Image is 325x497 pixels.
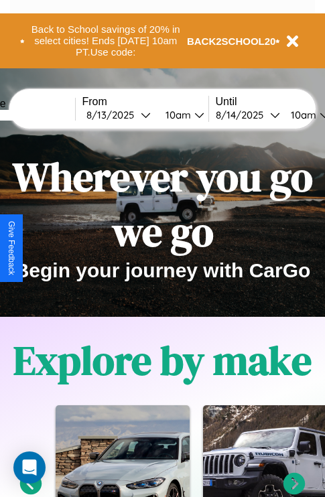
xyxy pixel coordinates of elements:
[216,109,270,121] div: 8 / 14 / 2025
[284,109,320,121] div: 10am
[187,35,276,47] b: BACK2SCHOOL20
[7,221,16,275] div: Give Feedback
[13,333,312,388] h1: Explore by make
[86,109,141,121] div: 8 / 13 / 2025
[82,108,155,122] button: 8/13/2025
[82,96,208,108] label: From
[155,108,208,122] button: 10am
[159,109,194,121] div: 10am
[13,451,46,484] div: Open Intercom Messenger
[25,20,187,62] button: Back to School savings of 20% in select cities! Ends [DATE] 10am PT.Use code:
